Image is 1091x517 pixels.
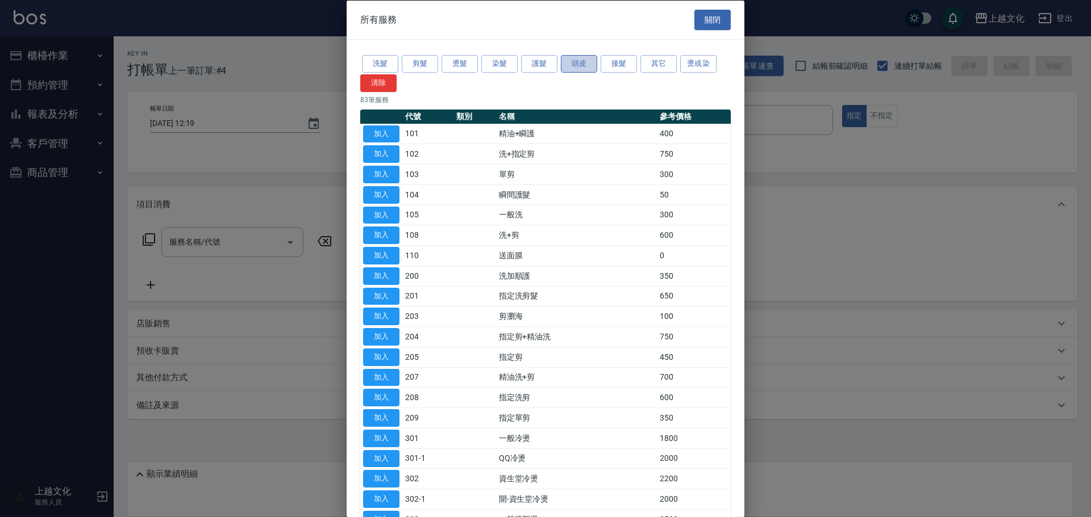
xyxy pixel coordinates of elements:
[362,55,398,73] button: 洗髮
[496,184,657,205] td: 瞬間護髮
[496,468,657,489] td: 資生堂冷燙
[521,55,557,73] button: 護髮
[657,468,731,489] td: 2200
[481,55,518,73] button: 染髮
[657,225,731,245] td: 600
[363,145,399,163] button: 加入
[657,306,731,326] td: 100
[657,184,731,205] td: 50
[363,267,399,284] button: 加入
[363,186,399,203] button: 加入
[657,286,731,306] td: 650
[496,286,657,306] td: 指定洗剪髮
[402,468,453,489] td: 302
[496,428,657,448] td: 一般冷燙
[402,367,453,388] td: 207
[640,55,677,73] button: 其它
[496,367,657,388] td: 精油洗+剪
[402,55,438,73] button: 剪髮
[496,205,657,225] td: 一般洗
[363,490,399,508] button: 加入
[402,205,453,225] td: 105
[402,387,453,407] td: 208
[402,306,453,326] td: 203
[657,109,731,124] th: 參考價格
[402,164,453,184] td: 103
[496,124,657,144] td: 精油+瞬護
[402,225,453,245] td: 108
[496,306,657,326] td: 剪瀏海
[680,55,717,73] button: 燙或染
[496,266,657,286] td: 洗加順護
[496,407,657,428] td: 指定單剪
[363,308,399,325] button: 加入
[363,368,399,386] button: 加入
[496,448,657,469] td: QQ冷燙
[363,328,399,346] button: 加入
[363,247,399,264] button: 加入
[496,225,657,245] td: 洗+剪
[657,124,731,144] td: 400
[402,266,453,286] td: 200
[601,55,637,73] button: 接髮
[453,109,496,124] th: 類別
[402,428,453,448] td: 301
[402,144,453,164] td: 102
[657,144,731,164] td: 750
[363,449,399,467] button: 加入
[402,286,453,306] td: 201
[363,470,399,487] button: 加入
[496,347,657,367] td: 指定剪
[657,367,731,388] td: 700
[561,55,597,73] button: 頭皮
[694,9,731,30] button: 關閉
[657,407,731,428] td: 350
[496,387,657,407] td: 指定洗剪
[496,245,657,266] td: 送面膜
[402,347,453,367] td: 205
[360,94,731,104] p: 83 筆服務
[402,448,453,469] td: 301-1
[657,326,731,347] td: 750
[496,489,657,509] td: 開-資生堂冷燙
[363,348,399,365] button: 加入
[402,326,453,347] td: 204
[402,184,453,205] td: 104
[363,226,399,244] button: 加入
[496,326,657,347] td: 指定剪+精油洗
[496,164,657,184] td: 單剪
[657,164,731,184] td: 300
[363,287,399,305] button: 加入
[402,489,453,509] td: 302-1
[402,407,453,428] td: 209
[442,55,478,73] button: 燙髮
[657,245,731,266] td: 0
[402,124,453,144] td: 101
[363,409,399,427] button: 加入
[657,448,731,469] td: 2000
[363,206,399,224] button: 加入
[363,125,399,142] button: 加入
[496,144,657,164] td: 洗+指定剪
[360,14,397,25] span: 所有服務
[657,489,731,509] td: 2000
[402,109,453,124] th: 代號
[657,428,731,448] td: 1800
[363,389,399,406] button: 加入
[657,266,731,286] td: 350
[363,166,399,183] button: 加入
[402,245,453,266] td: 110
[496,109,657,124] th: 名稱
[363,429,399,447] button: 加入
[360,74,397,91] button: 清除
[657,347,731,367] td: 450
[657,387,731,407] td: 600
[657,205,731,225] td: 300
